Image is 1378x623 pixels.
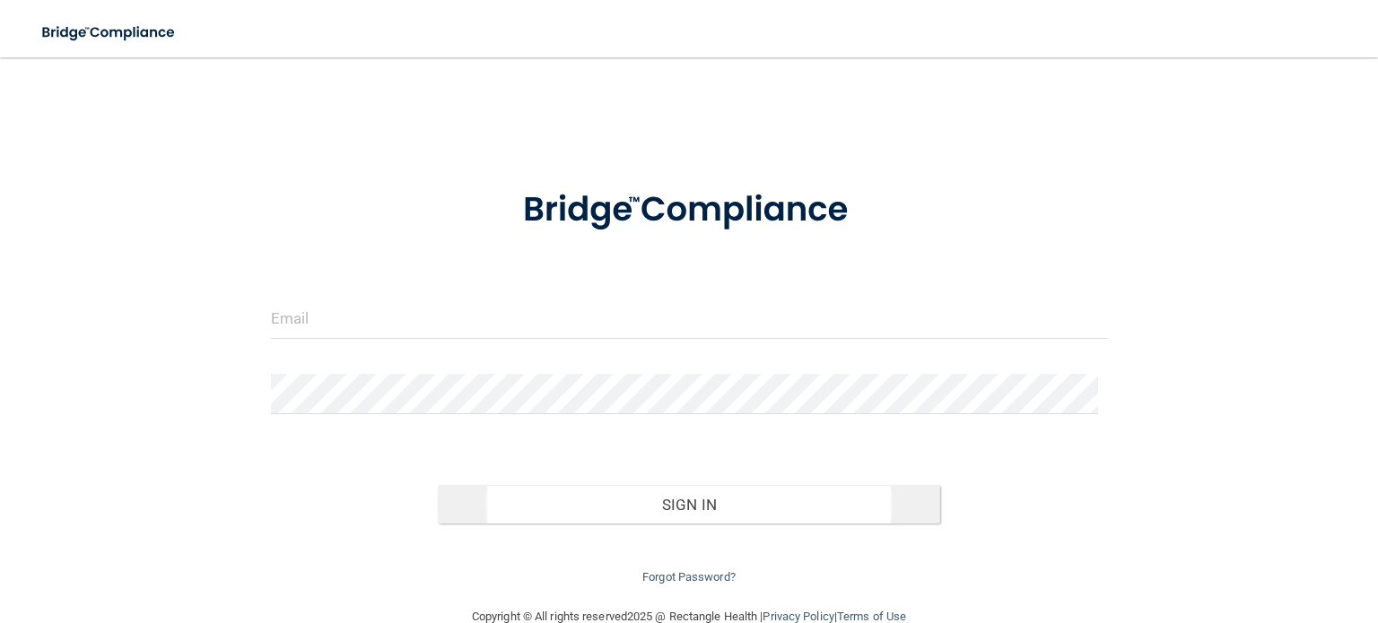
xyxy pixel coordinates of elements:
[837,610,906,623] a: Terms of Use
[763,610,833,623] a: Privacy Policy
[27,14,192,51] img: bridge_compliance_login_screen.278c3ca4.svg
[271,299,1107,339] input: Email
[438,485,939,524] button: Sign In
[487,165,892,255] img: bridge_compliance_login_screen.278c3ca4.svg
[642,570,736,584] a: Forgot Password?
